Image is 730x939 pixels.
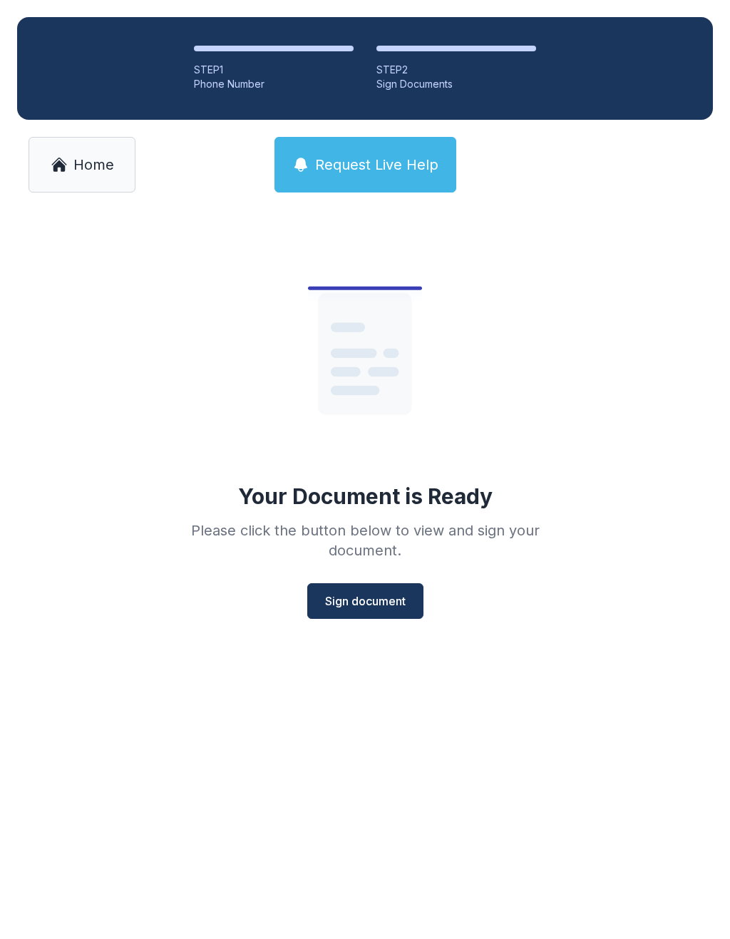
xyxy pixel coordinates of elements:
[73,155,114,175] span: Home
[160,520,570,560] div: Please click the button below to view and sign your document.
[376,63,536,77] div: STEP 2
[238,483,493,509] div: Your Document is Ready
[194,77,354,91] div: Phone Number
[376,77,536,91] div: Sign Documents
[194,63,354,77] div: STEP 1
[325,592,406,610] span: Sign document
[315,155,438,175] span: Request Live Help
